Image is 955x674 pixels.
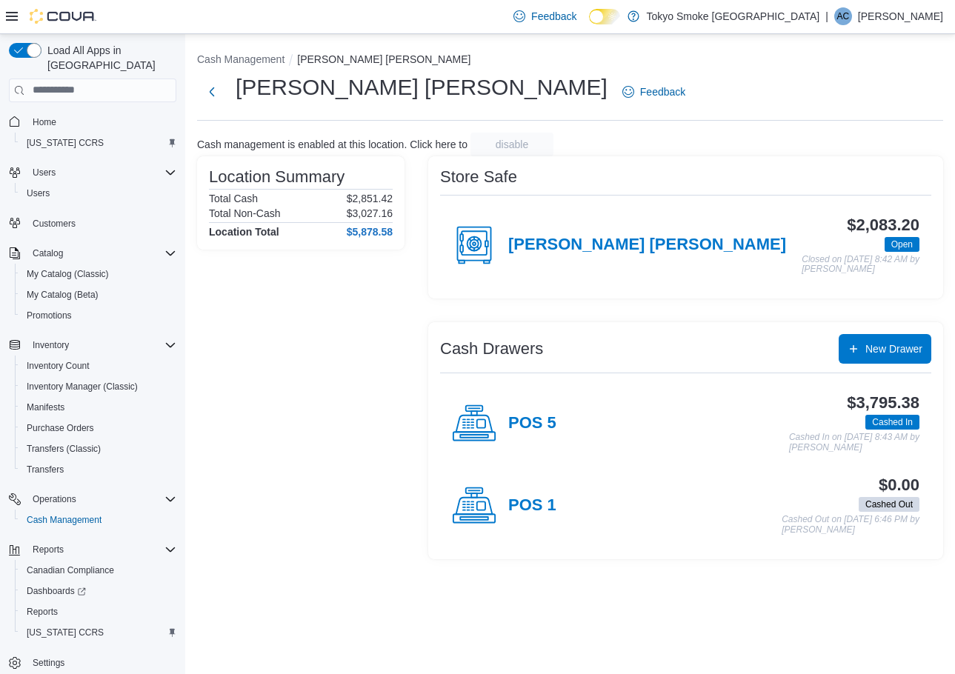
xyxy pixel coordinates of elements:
[15,264,182,284] button: My Catalog (Classic)
[496,137,528,152] span: disable
[33,339,69,351] span: Inventory
[21,461,176,478] span: Transfers
[21,603,64,621] a: Reports
[21,307,176,324] span: Promotions
[27,336,176,354] span: Inventory
[3,162,182,183] button: Users
[27,541,176,558] span: Reports
[197,53,284,65] button: Cash Management
[3,243,182,264] button: Catalog
[21,511,176,529] span: Cash Management
[33,167,56,178] span: Users
[531,9,576,24] span: Feedback
[470,133,553,156] button: disable
[33,657,64,669] span: Settings
[27,541,70,558] button: Reports
[21,357,96,375] a: Inventory Count
[782,515,919,535] p: Cashed Out on [DATE] 6:46 PM by [PERSON_NAME]
[891,238,913,251] span: Open
[30,9,96,24] img: Cova
[21,357,176,375] span: Inventory Count
[21,398,70,416] a: Manifests
[15,376,182,397] button: Inventory Manager (Classic)
[858,7,943,25] p: [PERSON_NAME]
[27,164,176,181] span: Users
[236,73,608,102] h1: [PERSON_NAME] [PERSON_NAME]
[27,490,176,508] span: Operations
[834,7,852,25] div: Angela Cain
[27,268,109,280] span: My Catalog (Classic)
[847,216,919,234] h3: $2,083.20
[27,654,70,672] a: Settings
[21,184,56,202] a: Users
[209,168,345,186] h3: Location Summary
[802,255,919,275] p: Closed on [DATE] 8:42 AM by [PERSON_NAME]
[616,77,691,107] a: Feedback
[27,514,102,526] span: Cash Management
[21,307,78,324] a: Promotions
[21,419,100,437] a: Purchase Orders
[879,476,919,494] h3: $0.00
[33,218,76,230] span: Customers
[21,134,176,152] span: Washington CCRS
[3,489,182,510] button: Operations
[440,340,543,358] h3: Cash Drawers
[21,398,176,416] span: Manifests
[508,414,556,433] h4: POS 5
[15,601,182,622] button: Reports
[15,356,182,376] button: Inventory Count
[15,397,182,418] button: Manifests
[197,139,467,150] p: Cash management is enabled at this location. Click here to
[27,244,176,262] span: Catalog
[27,606,58,618] span: Reports
[15,581,182,601] a: Dashboards
[21,184,176,202] span: Users
[3,652,182,673] button: Settings
[825,7,828,25] p: |
[27,187,50,199] span: Users
[508,236,786,255] h4: [PERSON_NAME] [PERSON_NAME]
[647,7,820,25] p: Tokyo Smoke [GEOGRAPHIC_DATA]
[21,440,176,458] span: Transfers (Classic)
[21,561,120,579] a: Canadian Compliance
[27,443,101,455] span: Transfers (Classic)
[21,286,104,304] a: My Catalog (Beta)
[15,284,182,305] button: My Catalog (Beta)
[21,624,176,641] span: Washington CCRS
[27,464,64,476] span: Transfers
[27,381,138,393] span: Inventory Manager (Classic)
[508,1,582,31] a: Feedback
[865,341,922,356] span: New Drawer
[589,24,590,25] span: Dark Mode
[15,438,182,459] button: Transfers (Classic)
[21,561,176,579] span: Canadian Compliance
[3,213,182,234] button: Customers
[209,226,279,238] h4: Location Total
[27,113,176,131] span: Home
[885,237,919,252] span: Open
[347,226,393,238] h4: $5,878.58
[837,7,850,25] span: AC
[347,193,393,204] p: $2,851.42
[21,378,144,396] a: Inventory Manager (Classic)
[41,43,176,73] span: Load All Apps in [GEOGRAPHIC_DATA]
[209,193,258,204] h6: Total Cash
[21,419,176,437] span: Purchase Orders
[27,401,64,413] span: Manifests
[27,215,81,233] a: Customers
[839,334,931,364] button: New Drawer
[865,415,919,430] span: Cashed In
[27,244,69,262] button: Catalog
[21,265,115,283] a: My Catalog (Classic)
[33,493,76,505] span: Operations
[27,422,94,434] span: Purchase Orders
[27,564,114,576] span: Canadian Compliance
[27,653,176,672] span: Settings
[15,459,182,480] button: Transfers
[859,497,919,512] span: Cashed Out
[15,183,182,204] button: Users
[15,305,182,326] button: Promotions
[21,286,176,304] span: My Catalog (Beta)
[21,134,110,152] a: [US_STATE] CCRS
[27,214,176,233] span: Customers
